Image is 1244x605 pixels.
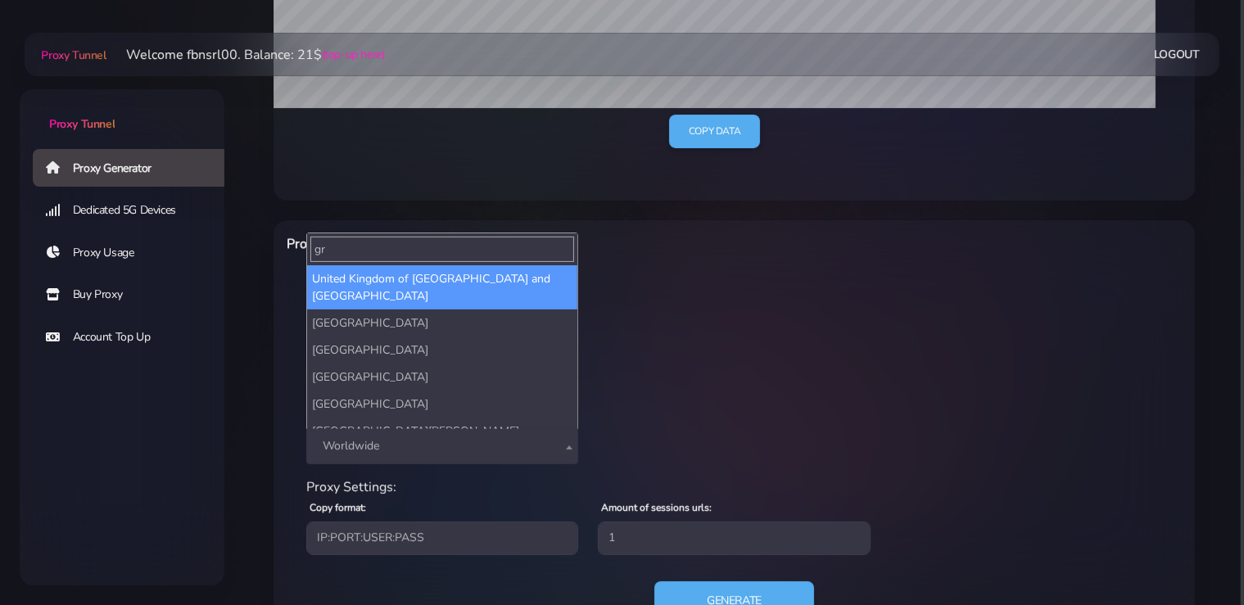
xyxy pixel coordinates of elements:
iframe: Webchat Widget [1002,337,1224,585]
span: Worldwide [306,428,578,464]
a: Account Top Up [33,318,237,356]
div: Location: [296,384,1172,404]
label: Amount of sessions urls: [601,500,712,515]
div: Proxy Settings: [296,477,1172,497]
li: United Kingdom of [GEOGRAPHIC_DATA] and [GEOGRAPHIC_DATA] [307,265,577,309]
a: Copy data [669,115,760,148]
a: Buy Proxy [33,276,237,314]
li: [GEOGRAPHIC_DATA] [307,309,577,336]
span: Proxy Tunnel [49,116,115,132]
li: Welcome fbnsrl00. Balance: 21$ [106,45,385,65]
a: (top-up here) [322,46,385,63]
input: Search [310,237,574,262]
span: Proxy Tunnel [41,47,106,63]
span: Worldwide [316,435,568,458]
li: [GEOGRAPHIC_DATA] [307,336,577,363]
a: Proxy Usage [33,234,237,272]
a: Proxy Tunnel [20,89,224,133]
a: Proxy Generator [33,149,237,187]
li: [GEOGRAPHIC_DATA][PERSON_NAME] [307,418,577,445]
a: Logout [1154,39,1200,70]
label: Copy format: [310,500,366,515]
li: [GEOGRAPHIC_DATA] [307,391,577,418]
li: [GEOGRAPHIC_DATA] [307,363,577,391]
h6: Proxy Manager [287,233,801,255]
a: Proxy Tunnel [38,42,106,68]
a: Dedicated 5G Devices [33,192,237,229]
